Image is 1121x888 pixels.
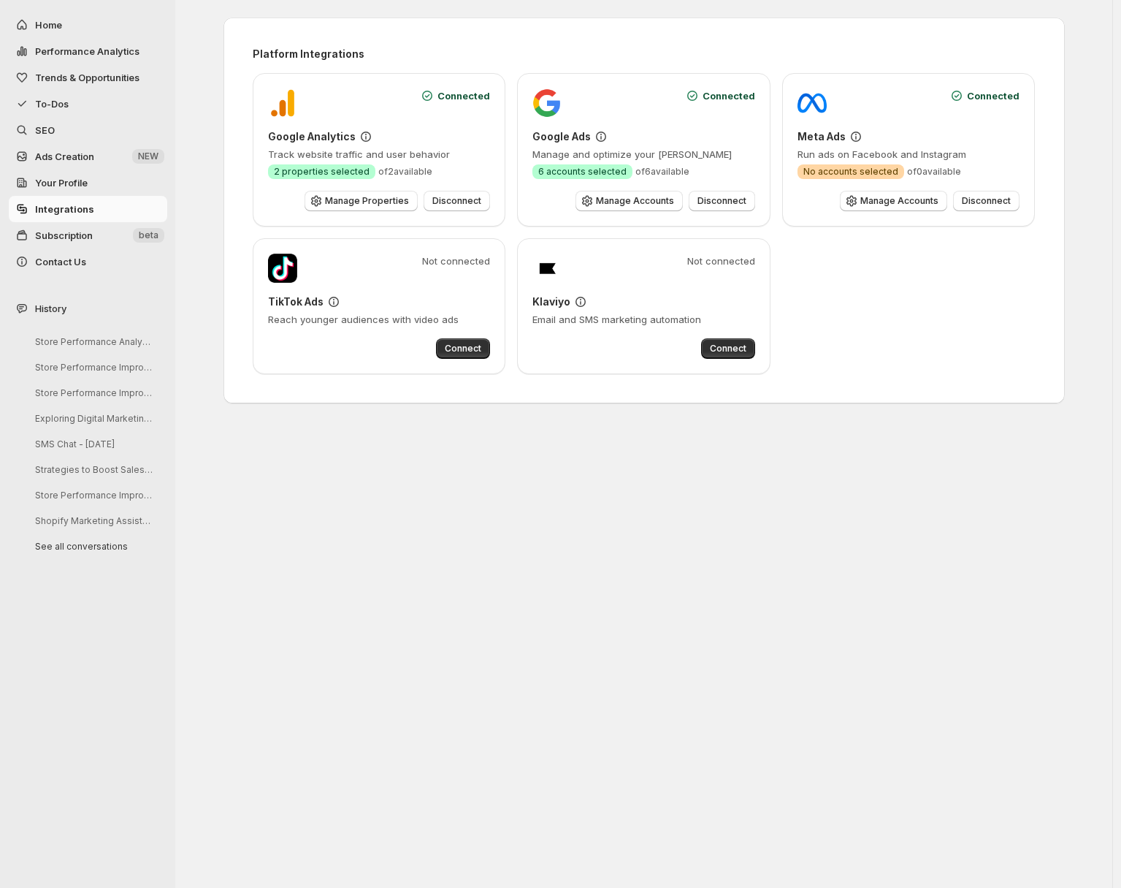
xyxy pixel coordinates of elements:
span: Connect [710,343,746,354]
img: Google Analytics logo [268,88,297,118]
button: Home [9,12,167,38]
button: Store Performance Improvement Analysis Steps [23,484,162,506]
button: Disconnect [689,191,755,211]
span: Connected [437,88,490,103]
button: Exploring Digital Marketing Strategies [23,407,162,430]
button: Disconnect [424,191,490,211]
p: Run ads on Facebook and Instagram [797,147,1020,162]
span: Your Profile [35,177,88,189]
button: Store Performance Analysis and Suggestions [23,330,162,353]
span: 6 accounts selected [538,166,627,178]
span: Performance Analytics [35,45,139,57]
span: Manage Accounts [596,195,674,207]
button: See all conversations [23,535,162,558]
span: No accounts selected [803,166,898,178]
span: Disconnect [697,195,746,207]
h3: Google Ads [532,129,591,144]
span: 2 properties selected [274,166,370,178]
button: SMS Chat - [DATE] [23,433,162,455]
span: Disconnect [962,195,1011,207]
button: Ads Creation [9,143,167,170]
h3: Klaviyo [532,295,570,309]
button: Performance Analytics [9,38,167,64]
span: Connected [967,88,1019,103]
span: Disconnect [432,195,481,207]
p: Email and SMS marketing automation [532,312,755,327]
button: Connect [701,338,755,359]
button: Connect [436,338,490,359]
button: To-Dos [9,91,167,117]
button: Contact Us [9,248,167,275]
h2: Platform Integrations [253,47,1036,61]
button: Shopify Marketing Assistant Onboarding [23,509,162,532]
span: To-Dos [35,98,69,110]
button: Store Performance Improvement Strategy Session [23,356,162,379]
h3: TikTok Ads [268,295,324,309]
span: beta [139,229,158,241]
h3: Meta Ads [797,129,846,144]
a: Your Profile [9,170,167,196]
span: Contact Us [35,256,86,267]
p: Track website traffic and user behavior [268,147,491,162]
h3: Google Analytics [268,129,356,144]
a: SEO [9,117,167,143]
button: Trends & Opportunities [9,64,167,91]
button: Disconnect [953,191,1019,211]
span: Manage Properties [325,195,409,207]
img: TikTok Ads logo [268,254,297,283]
span: SEO [35,124,55,136]
img: Klaviyo logo [532,254,562,283]
span: Integrations [35,203,94,215]
span: of 6 available [635,166,689,178]
span: NEW [138,151,158,162]
span: Not connected [422,254,490,268]
img: Meta Ads logo [797,88,827,118]
span: Trends & Opportunities [35,72,139,83]
p: Reach younger audiences with video ads [268,312,491,327]
a: Integrations [9,196,167,222]
p: Manage and optimize your [PERSON_NAME] [532,147,755,162]
span: Ads Creation [35,151,94,162]
button: Strategies to Boost Sales Next Week [23,458,162,481]
span: Connected [703,88,755,103]
span: Connect [445,343,481,354]
button: Manage Accounts [575,191,683,211]
button: Manage Accounts [840,191,947,211]
span: Manage Accounts [860,195,938,207]
span: of 2 available [378,166,432,178]
span: Home [35,19,62,31]
button: Manage Properties [305,191,418,211]
span: Not connected [687,254,755,268]
button: Store Performance Improvement Analysis [23,382,162,404]
span: History [35,301,66,316]
button: Subscription [9,222,167,248]
span: Subscription [35,229,93,241]
span: of 0 available [907,166,961,178]
img: Google Ads logo [532,88,562,118]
